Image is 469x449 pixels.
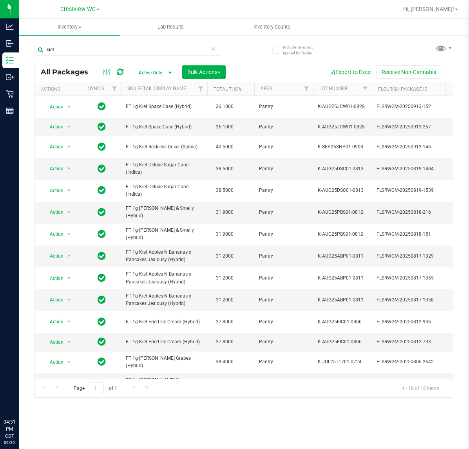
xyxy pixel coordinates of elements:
[212,185,237,196] span: 38.5000
[43,229,64,240] span: Action
[318,252,367,260] span: K-AUG25ABP01-0811
[212,229,237,240] span: 31.9000
[377,187,453,194] span: FLSRWGM-20250819-1539
[64,121,74,132] span: select
[126,161,203,176] span: FT 1g Kief Deluxe Sugar Cane (Indica)
[377,231,453,238] span: FLSRWGM-20250818-151
[34,44,220,56] input: Search Package ID, Item Name, SKU, Lot or Part Number...
[377,165,453,173] span: FLSRWGM-20250819-1404
[377,252,453,260] span: FLSRWGM-20250817-1329
[318,338,367,346] span: K-AUG25FIC01-0806
[283,44,322,56] span: Include items not tagged for facility
[98,207,106,218] span: In Sync
[126,183,203,198] span: FT 1g Kief Deluxe Sugar Cane (Indica)
[6,107,14,115] inline-svg: Reports
[214,87,242,92] a: Total THC%
[212,378,237,389] span: 38.4000
[98,378,106,389] span: In Sync
[259,252,308,260] span: Pantry
[212,163,237,175] span: 38.5000
[212,251,237,262] span: 31.2000
[41,87,79,92] div: Actions
[212,336,237,348] span: 37.8000
[127,86,186,91] a: SKU Retail Display Name
[212,101,237,112] span: 36.1000
[126,355,203,370] span: FT 1g [PERSON_NAME] Grapes (Hybrid)
[259,358,308,366] span: Pantry
[378,87,427,92] a: Flourish Package ID
[64,251,74,261] span: select
[64,273,74,284] span: select
[377,318,453,326] span: FLSRWGM-20250812-936
[126,292,203,307] span: FT 1g Kief Apples N Bananas x Pancakes Jealousy (Hybrid)
[259,103,308,110] span: Pantry
[43,141,64,152] span: Action
[120,19,222,35] a: Lab Results
[4,440,15,445] p: 09/20
[377,274,453,282] span: FLSRWGM-20250817-1355
[396,382,445,394] span: 1 - 18 of 18 items
[98,121,106,132] span: In Sync
[318,165,367,173] span: K-AUG25DSC01-0813
[67,382,123,395] span: Page of 1
[212,356,237,368] span: 38.4000
[377,143,453,151] span: FLSRWGM-20250913-146
[126,270,203,285] span: FT 1g Kief Apples N Bananas x Pancakes Jealousy (Hybrid)
[324,65,377,79] button: Export to Excel
[377,209,453,216] span: FLSRWGM-20250818-216
[64,163,74,174] span: select
[318,296,367,304] span: K-AUG25ABP01-0811
[19,23,120,31] span: Inventory
[60,6,96,13] span: Crestview WC
[64,141,74,152] span: select
[98,336,106,347] span: In Sync
[221,19,323,35] a: Inventory Counts
[43,273,64,284] span: Action
[187,69,221,75] span: Bulk Actions
[126,205,203,220] span: FT 1g [PERSON_NAME] & Smelly (Hybrid)
[212,272,237,284] span: 31.2000
[43,101,64,112] span: Action
[64,185,74,196] span: select
[64,229,74,240] span: select
[126,249,203,263] span: FT 1g Kief Apples N Bananas x Pancakes Jealousy (Hybrid)
[19,19,120,35] a: Inventory
[319,86,348,91] a: Lot Number
[43,251,64,261] span: Action
[126,227,203,242] span: FT 1g [PERSON_NAME] & Smelly (Hybrid)
[88,86,118,91] a: Sync Status
[98,185,106,196] span: In Sync
[318,143,367,151] span: K-SEP25SNP01-0908
[23,385,33,395] iframe: Resource center unread badge
[126,377,203,391] span: FT 1g [PERSON_NAME] Grapes (Hybrid)
[98,294,106,305] span: In Sync
[261,86,272,91] a: Area
[64,316,74,327] span: select
[4,418,15,440] p: 04:31 PM CDT
[126,123,203,131] span: FT 1g Kief Space Case (Hybrid)
[377,123,453,131] span: FLSRWGM-20250913-257
[108,82,121,96] a: Filter
[98,163,106,174] span: In Sync
[90,382,104,395] input: 1
[259,296,308,304] span: Pantry
[359,82,372,96] a: Filter
[98,251,106,261] span: In Sync
[8,386,31,410] iframe: Resource center
[377,65,441,79] button: Receive Non-Cannabis
[147,23,194,31] span: Lab Results
[43,163,64,174] span: Action
[259,274,308,282] span: Pantry
[300,82,313,96] a: Filter
[43,337,64,348] span: Action
[64,207,74,218] span: select
[212,121,237,133] span: 36.1000
[318,123,367,131] span: K-AUG25JCW01-0828
[212,316,237,328] span: 37.8000
[6,23,14,31] inline-svg: Analytics
[64,294,74,305] span: select
[259,143,308,151] span: Pantry
[64,337,74,348] span: select
[43,207,64,218] span: Action
[212,294,237,306] span: 31.2000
